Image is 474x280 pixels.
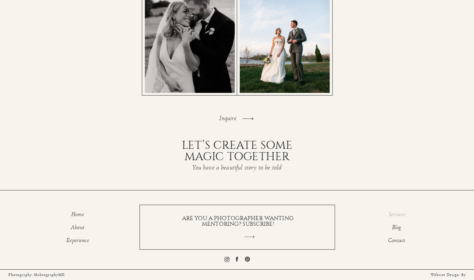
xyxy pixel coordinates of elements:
[174,140,301,161] h2: Let’s create some magic together
[406,271,466,277] a: Website Design: By [PERSON_NAME]
[178,215,298,221] a: ARE YOU A PHOTOGRAPHER WANTING MENTORING? SUBSCRIBE!
[220,115,240,122] a: Inquire
[376,224,418,232] a: Blog
[376,237,418,245] a: Contact
[57,224,99,232] a: About
[158,163,316,174] h3: You have a beautiful story to be told
[376,211,418,219] a: Services
[57,237,99,245] a: Experience
[57,211,99,219] a: Home
[8,271,82,277] a: Photography: MaktographyMK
